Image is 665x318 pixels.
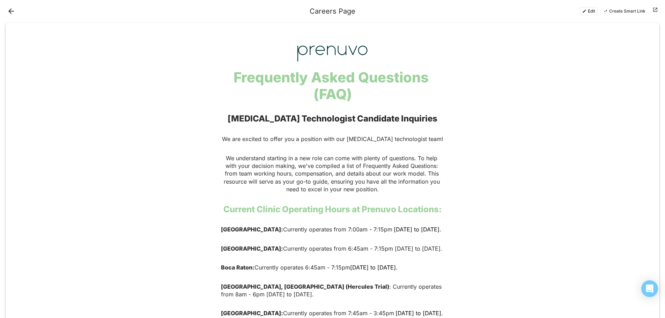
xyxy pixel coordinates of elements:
span: [DATE] to [DATE]. [350,264,398,271]
strong: Boca Raton: [221,264,254,271]
button: Edit [579,7,598,15]
button: Create Smart Link [601,7,648,15]
p: Currently operates from 7:00am - 7:15pm [221,225,444,233]
span: [DATE] to [DATE]. [394,226,441,233]
strong: Frequently Asked Questions (FAQ) [234,69,432,103]
button: Back [6,6,17,17]
div: Open Intercom Messenger [641,280,658,297]
strong: [GEOGRAPHIC_DATA], [GEOGRAPHIC_DATA] (Hercules Trial) [221,283,389,290]
strong: [GEOGRAPHIC_DATA]: [221,226,283,233]
p: We are excited to offer you a position with our [MEDICAL_DATA] technologist team! [221,135,444,143]
strong: [MEDICAL_DATA] Technologist Candidate Inquiries [228,113,437,124]
div: Careers Page [310,7,355,15]
p: Currently operates from 7:45am - 3:45pm [221,309,444,317]
p: We understand starting in a new role can come with plenty of questions. To help with your decisio... [221,154,444,193]
span: [DATE] to [DATE]. [396,310,443,317]
p: Currently operates from 6:45am - 7:15pm [DATE] to [DATE]. [221,245,444,252]
p: : Currently operates from 8am - 6pm [DATE] to [DATE]. [221,283,444,298]
strong: Current Clinic Operating Hours at Prenuvo Locations: [223,204,442,214]
strong: [GEOGRAPHIC_DATA]: [221,310,283,317]
img: Prenuvo logo [297,45,368,62]
p: Currently operates 6:45am - 7:15pm [221,264,444,271]
strong: [GEOGRAPHIC_DATA]: [221,245,283,252]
